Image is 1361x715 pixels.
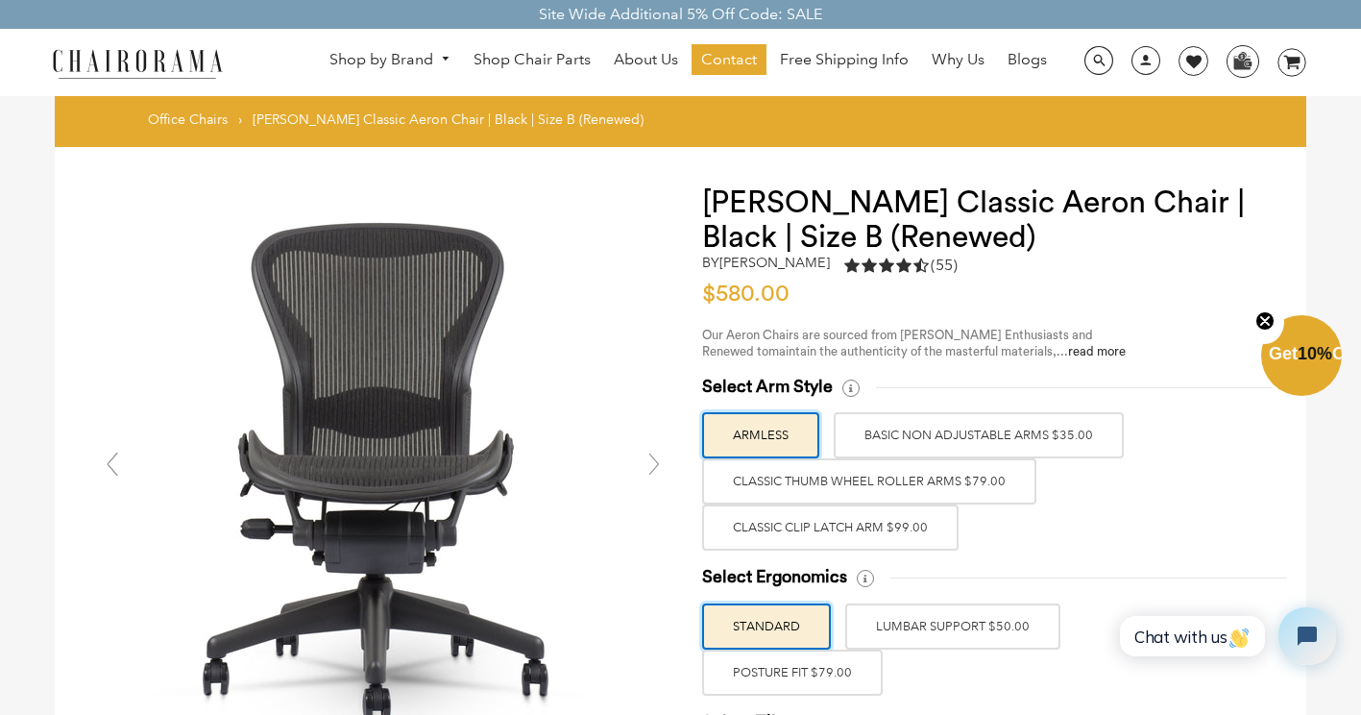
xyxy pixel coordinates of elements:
span: Shop Chair Parts [474,50,591,70]
a: read more [1068,345,1126,357]
label: POSTURE FIT $79.00 [702,650,883,696]
a: Shop by Brand [320,45,460,75]
a: 4.5 rating (55 votes) [844,255,958,281]
a: Shop Chair Parts [464,44,600,75]
span: Our Aeron Chairs are sourced from [PERSON_NAME] Enthusiasts and Renewed to [702,329,1093,357]
span: [PERSON_NAME] Classic Aeron Chair | Black | Size B (Renewed) [253,111,644,128]
span: Get Off [1269,344,1357,363]
span: maintain the authenticity of the masterful materials,... [768,345,1126,357]
span: Select Arm Style [702,376,833,398]
span: About Us [614,50,678,70]
a: [PERSON_NAME] [719,254,830,271]
span: Contact [701,50,757,70]
nav: breadcrumbs [148,111,650,137]
a: Contact [692,44,766,75]
span: (55) [931,256,958,276]
button: Close teaser [1246,300,1284,344]
img: chairorama [41,46,233,80]
a: Free Shipping Info [770,44,918,75]
nav: DesktopNavigation [315,44,1062,80]
h2: by [702,255,830,271]
span: › [238,111,242,128]
span: Blogs [1008,50,1047,70]
label: Classic Thumb Wheel Roller Arms $79.00 [702,458,1036,505]
a: Office Chairs [148,111,228,128]
span: 10% [1298,344,1332,363]
iframe: Tidio Chat [1099,591,1352,681]
div: Get10%OffClose teaser [1261,317,1342,398]
label: STANDARD [702,604,831,650]
label: Classic Clip Latch Arm $99.00 [702,505,959,551]
span: Select Ergonomics [702,566,847,588]
label: LUMBAR SUPPORT $50.00 [845,604,1060,650]
label: BASIC NON ADJUSTABLE ARMS $35.00 [834,412,1124,458]
a: Blogs [998,44,1057,75]
a: About Us [604,44,688,75]
h1: [PERSON_NAME] Classic Aeron Chair | Black | Size B (Renewed) [702,185,1268,255]
div: 4.5 rating (55 votes) [844,255,958,276]
label: ARMLESS [702,412,819,458]
span: Free Shipping Info [780,50,909,70]
span: Why Us [932,50,984,70]
span: $580.00 [702,283,790,306]
a: Why Us [922,44,994,75]
img: WhatsApp_Image_2024-07-12_at_16.23.01.webp [1227,46,1257,75]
